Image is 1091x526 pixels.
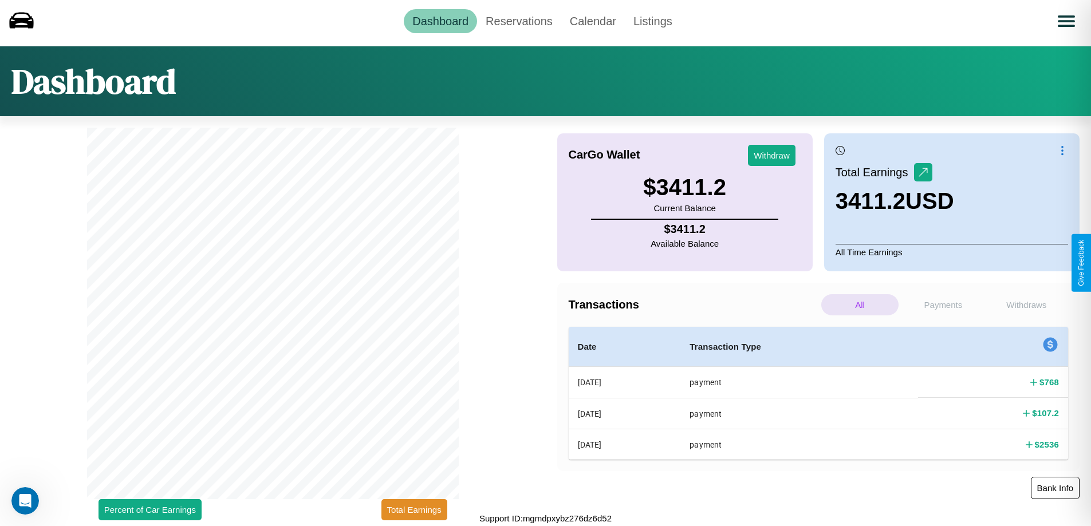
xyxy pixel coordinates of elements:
[836,244,1068,260] p: All Time Earnings
[1031,477,1080,499] button: Bank Info
[821,294,899,315] p: All
[1050,5,1082,37] button: Open menu
[988,294,1065,315] p: Withdraws
[569,367,681,398] th: [DATE]
[477,9,561,33] a: Reservations
[643,200,726,216] p: Current Balance
[836,188,954,214] h3: 3411.2 USD
[578,340,672,354] h4: Date
[651,236,719,251] p: Available Balance
[479,511,612,526] p: Support ID: mgmdpxybz276dz6d52
[625,9,681,33] a: Listings
[680,429,918,460] th: payment
[569,327,1069,460] table: simple table
[569,429,681,460] th: [DATE]
[1039,376,1059,388] h4: $ 768
[1077,240,1085,286] div: Give Feedback
[748,145,795,166] button: Withdraw
[11,487,39,515] iframe: Intercom live chat
[381,499,447,520] button: Total Earnings
[569,398,681,429] th: [DATE]
[643,175,726,200] h3: $ 3411.2
[1035,438,1059,450] h4: $ 2536
[690,340,909,354] h4: Transaction Type
[569,298,818,311] h4: Transactions
[836,162,914,183] p: Total Earnings
[680,398,918,429] th: payment
[404,9,477,33] a: Dashboard
[569,148,640,161] h4: CarGo Wallet
[99,499,202,520] button: Percent of Car Earnings
[904,294,982,315] p: Payments
[651,223,719,236] h4: $ 3411.2
[680,367,918,398] th: payment
[1032,407,1059,419] h4: $ 107.2
[561,9,625,33] a: Calendar
[11,58,176,105] h1: Dashboard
